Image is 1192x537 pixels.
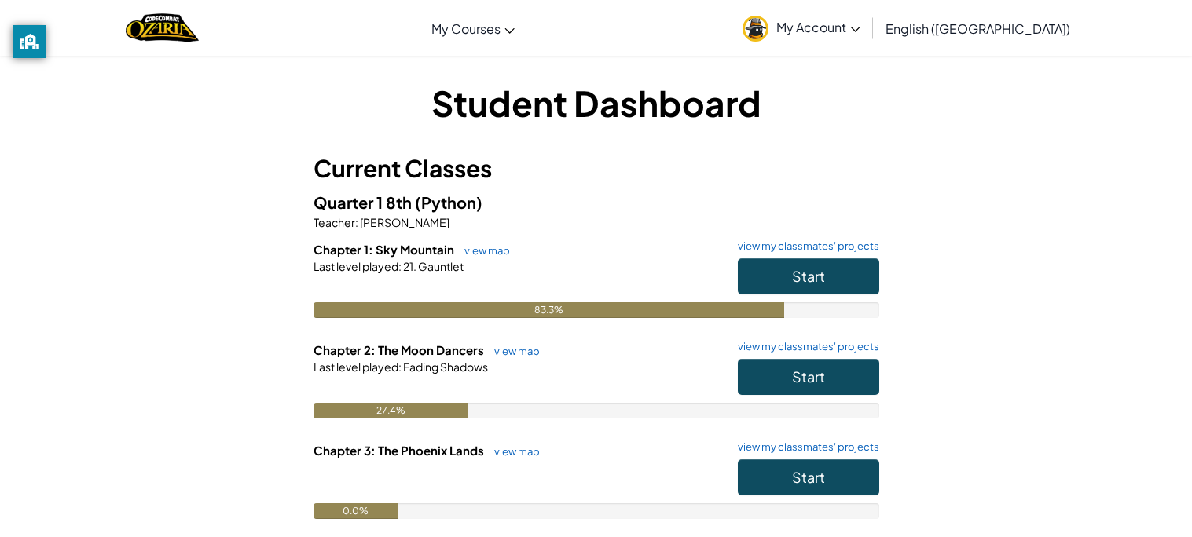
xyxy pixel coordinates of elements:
span: (Python) [415,192,482,212]
span: My Account [776,19,860,35]
a: Ozaria by CodeCombat logo [126,12,199,44]
button: Start [738,258,879,294]
span: Last level played [314,360,398,374]
span: Last level played [314,259,398,273]
span: Gauntlet [416,259,464,273]
a: view my classmates' projects [730,442,879,452]
span: [PERSON_NAME] [358,215,449,229]
span: Fading Shadows [402,360,488,374]
a: English ([GEOGRAPHIC_DATA]) [878,7,1078,49]
span: Teacher [314,215,355,229]
span: Chapter 3: The Phoenix Lands [314,443,486,458]
a: view map [486,445,540,458]
span: Start [792,468,825,486]
span: : [355,215,358,229]
img: Home [126,12,199,44]
span: My Courses [431,20,501,37]
a: view my classmates' projects [730,241,879,251]
span: Quarter 1 8th [314,192,415,212]
span: English ([GEOGRAPHIC_DATA]) [886,20,1070,37]
h3: Current Classes [314,151,879,186]
a: view my classmates' projects [730,342,879,352]
div: 0.0% [314,503,398,519]
button: Start [738,359,879,395]
span: Start [792,367,825,385]
a: My Account [735,3,868,53]
a: view map [457,244,510,257]
a: My Courses [424,7,523,49]
button: Start [738,459,879,495]
div: 83.3% [314,302,785,318]
span: 21. [402,259,416,273]
img: avatar [743,16,768,42]
a: view map [486,345,540,357]
span: Chapter 2: The Moon Dancers [314,342,486,357]
h1: Student Dashboard [314,79,879,127]
button: privacy banner [13,25,46,58]
span: Chapter 1: Sky Mountain [314,242,457,257]
div: 27.4% [314,403,468,418]
span: : [398,360,402,374]
span: Start [792,267,825,285]
span: : [398,259,402,273]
